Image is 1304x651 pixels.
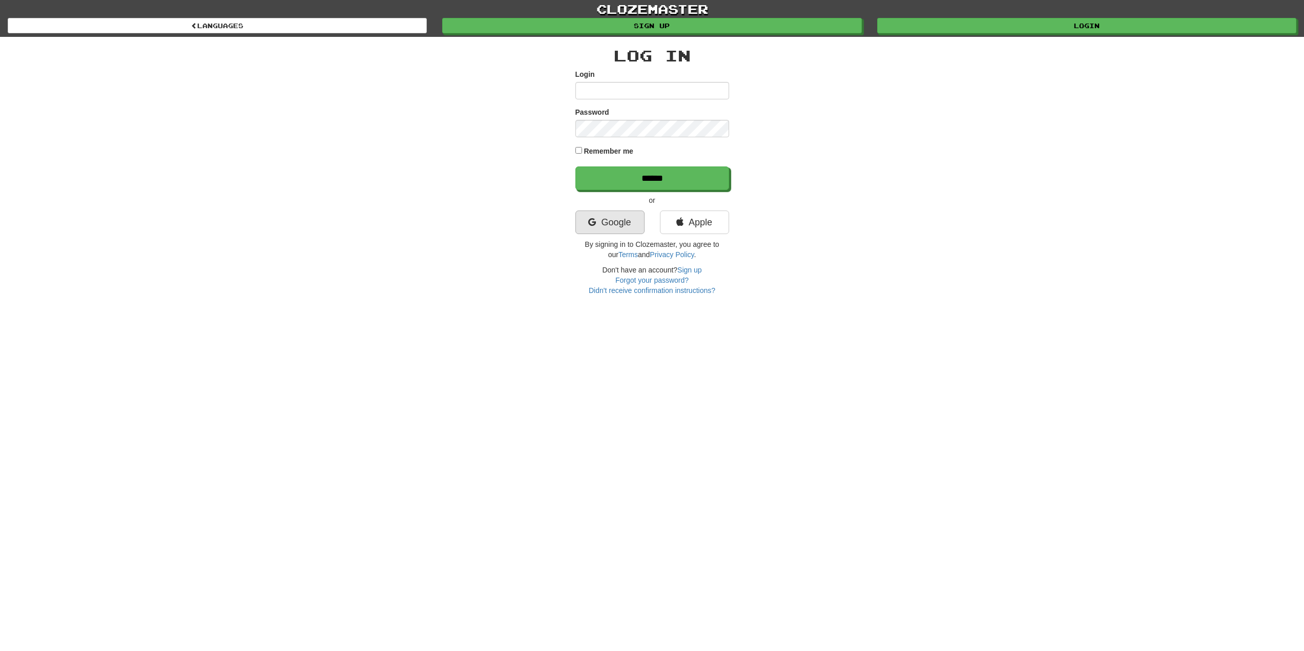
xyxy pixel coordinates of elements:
a: Google [575,211,645,234]
a: Languages [8,18,427,33]
a: Login [877,18,1296,33]
a: Sign up [677,266,701,274]
label: Password [575,107,609,117]
div: Don't have an account? [575,265,729,296]
a: Privacy Policy [650,250,694,259]
label: Login [575,69,595,79]
label: Remember me [584,146,633,156]
a: Didn't receive confirmation instructions? [589,286,715,295]
p: By signing in to Clozemaster, you agree to our and . [575,239,729,260]
a: Apple [660,211,729,234]
h2: Log In [575,47,729,64]
a: Forgot your password? [615,276,689,284]
p: or [575,195,729,205]
a: Terms [618,250,638,259]
a: Sign up [442,18,861,33]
